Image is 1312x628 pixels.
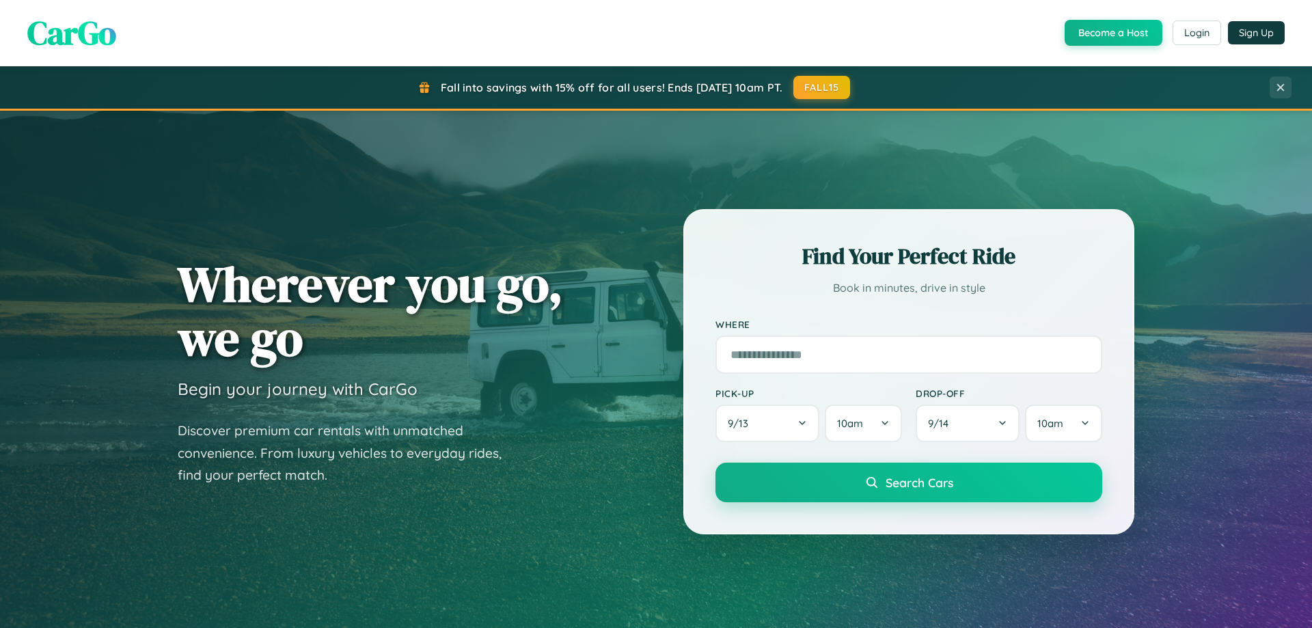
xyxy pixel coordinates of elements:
[715,387,902,399] label: Pick-up
[715,241,1102,271] h2: Find Your Perfect Ride
[441,81,783,94] span: Fall into savings with 15% off for all users! Ends [DATE] 10am PT.
[178,379,418,399] h3: Begin your journey with CarGo
[178,257,563,365] h1: Wherever you go, we go
[715,278,1102,298] p: Book in minutes, drive in style
[793,76,851,99] button: FALL15
[916,387,1102,399] label: Drop-off
[1065,20,1162,46] button: Become a Host
[1228,21,1285,44] button: Sign Up
[728,417,755,430] span: 9 / 13
[715,318,1102,330] label: Where
[1173,21,1221,45] button: Login
[1025,405,1102,442] button: 10am
[886,475,953,490] span: Search Cars
[825,405,902,442] button: 10am
[916,405,1020,442] button: 9/14
[715,463,1102,502] button: Search Cars
[27,10,116,55] span: CarGo
[178,420,519,487] p: Discover premium car rentals with unmatched convenience. From luxury vehicles to everyday rides, ...
[715,405,819,442] button: 9/13
[1037,417,1063,430] span: 10am
[928,417,955,430] span: 9 / 14
[837,417,863,430] span: 10am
